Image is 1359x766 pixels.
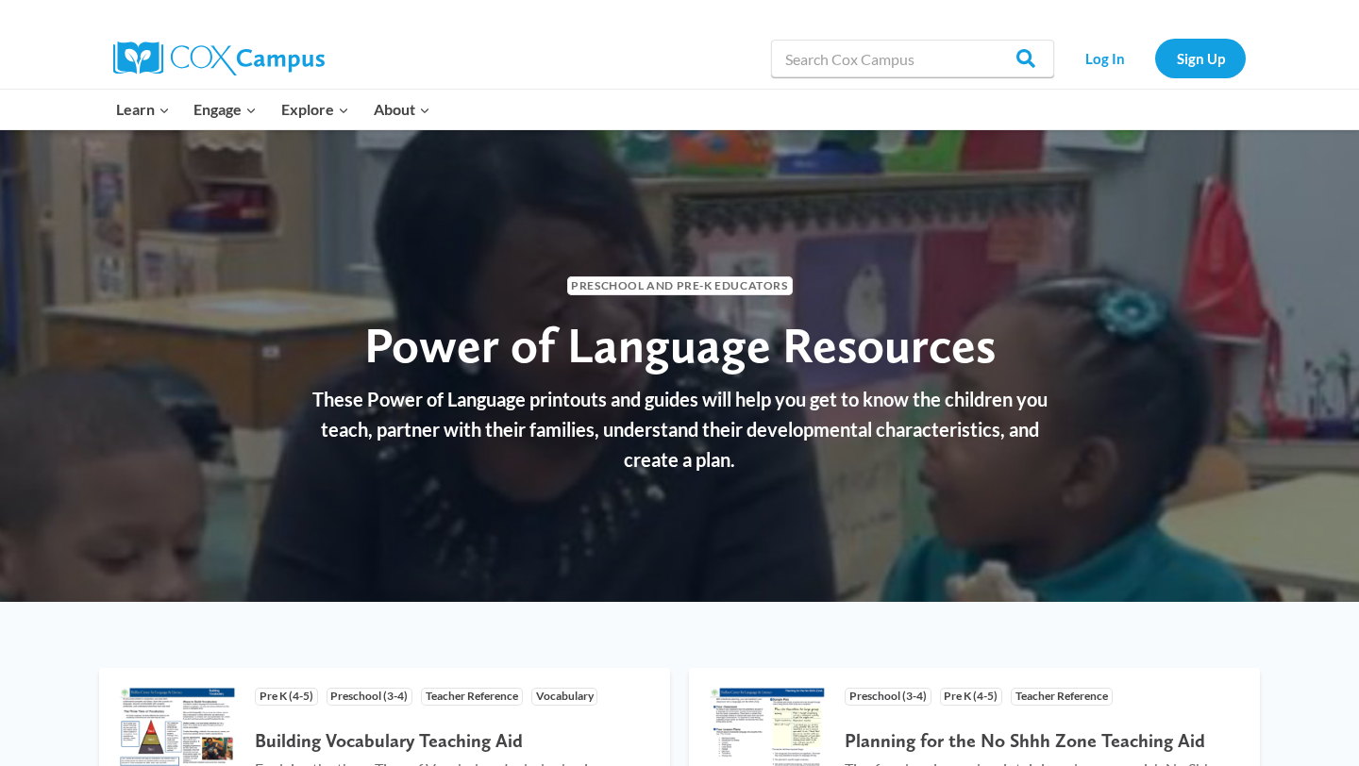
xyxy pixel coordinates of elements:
span: Preschool and Pre-K Educators [567,276,793,294]
span: Vocabulary [531,688,598,706]
span: Pre K (4-5) [255,688,318,706]
h4: Building Vocabulary Teaching Aid [255,729,651,752]
p: These Power of Language printouts and guides will help you get to know the children you teach, pa... [297,384,1062,475]
span: Teacher Reference [1011,688,1113,706]
span: Explore [281,97,349,122]
nav: Primary Navigation [104,90,442,129]
span: Preschool (3-4) [327,688,413,706]
a: Sign Up [1155,39,1246,77]
span: About [374,97,430,122]
img: Cox Campus [113,42,325,75]
h4: Planning for the No Shhh Zone Teaching Aid [845,729,1241,752]
span: Pre K (4-5) [940,688,1003,706]
nav: Secondary Navigation [1064,39,1246,77]
span: Learn [116,97,170,122]
span: Preschool (3-4) [845,688,931,706]
span: Teacher Reference [421,688,523,706]
span: Power of Language Resources [364,315,996,375]
input: Search Cox Campus [771,40,1054,77]
a: Log In [1064,39,1146,77]
span: Engage [193,97,257,122]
